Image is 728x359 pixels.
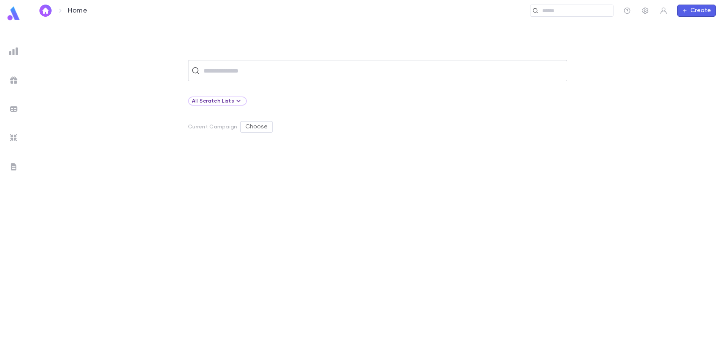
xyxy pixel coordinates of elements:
img: logo [6,6,21,21]
div: All Scratch Lists [188,96,247,106]
img: batches_grey.339ca447c9d9533ef1741baa751efc33.svg [9,104,18,114]
p: Home [68,6,87,15]
button: Choose [240,121,273,133]
img: letters_grey.7941b92b52307dd3b8a917253454ce1c.svg [9,162,18,171]
p: Current Campaign [188,124,237,130]
div: All Scratch Lists [192,96,243,106]
img: campaigns_grey.99e729a5f7ee94e3726e6486bddda8f1.svg [9,76,18,85]
img: home_white.a664292cf8c1dea59945f0da9f25487c.svg [41,8,50,14]
img: reports_grey.c525e4749d1bce6a11f5fe2a8de1b229.svg [9,47,18,56]
img: imports_grey.530a8a0e642e233f2baf0ef88e8c9fcb.svg [9,133,18,142]
button: Create [677,5,716,17]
